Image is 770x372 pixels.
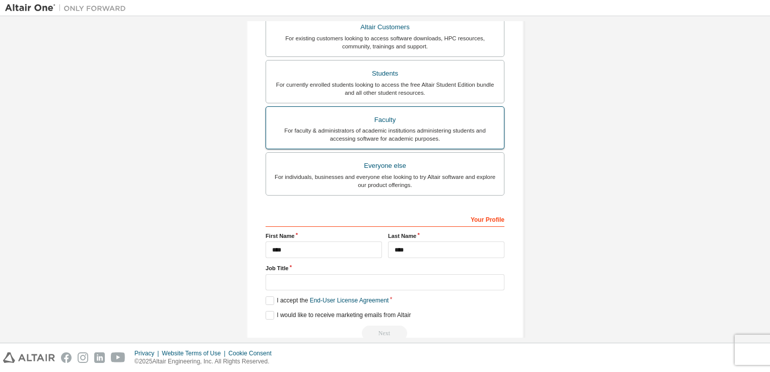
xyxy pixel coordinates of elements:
div: For existing customers looking to access software downloads, HPC resources, community, trainings ... [272,34,498,50]
div: Cookie Consent [228,349,277,357]
img: instagram.svg [78,352,88,363]
div: For individuals, businesses and everyone else looking to try Altair software and explore our prod... [272,173,498,189]
label: Job Title [266,264,504,272]
label: First Name [266,232,382,240]
img: altair_logo.svg [3,352,55,363]
div: Website Terms of Use [162,349,228,357]
div: Faculty [272,113,498,127]
div: Read and acccept EULA to continue [266,326,504,341]
img: facebook.svg [61,352,72,363]
label: Last Name [388,232,504,240]
div: Privacy [135,349,162,357]
div: Students [272,67,498,81]
label: I accept the [266,296,389,305]
a: End-User License Agreement [310,297,389,304]
div: For faculty & administrators of academic institutions administering students and accessing softwa... [272,127,498,143]
div: Your Profile [266,211,504,227]
div: Altair Customers [272,20,498,34]
label: I would like to receive marketing emails from Altair [266,311,411,320]
div: Everyone else [272,159,498,173]
p: © 2025 Altair Engineering, Inc. All Rights Reserved. [135,357,278,366]
div: For currently enrolled students looking to access the free Altair Student Edition bundle and all ... [272,81,498,97]
img: youtube.svg [111,352,125,363]
img: linkedin.svg [94,352,105,363]
img: Altair One [5,3,131,13]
